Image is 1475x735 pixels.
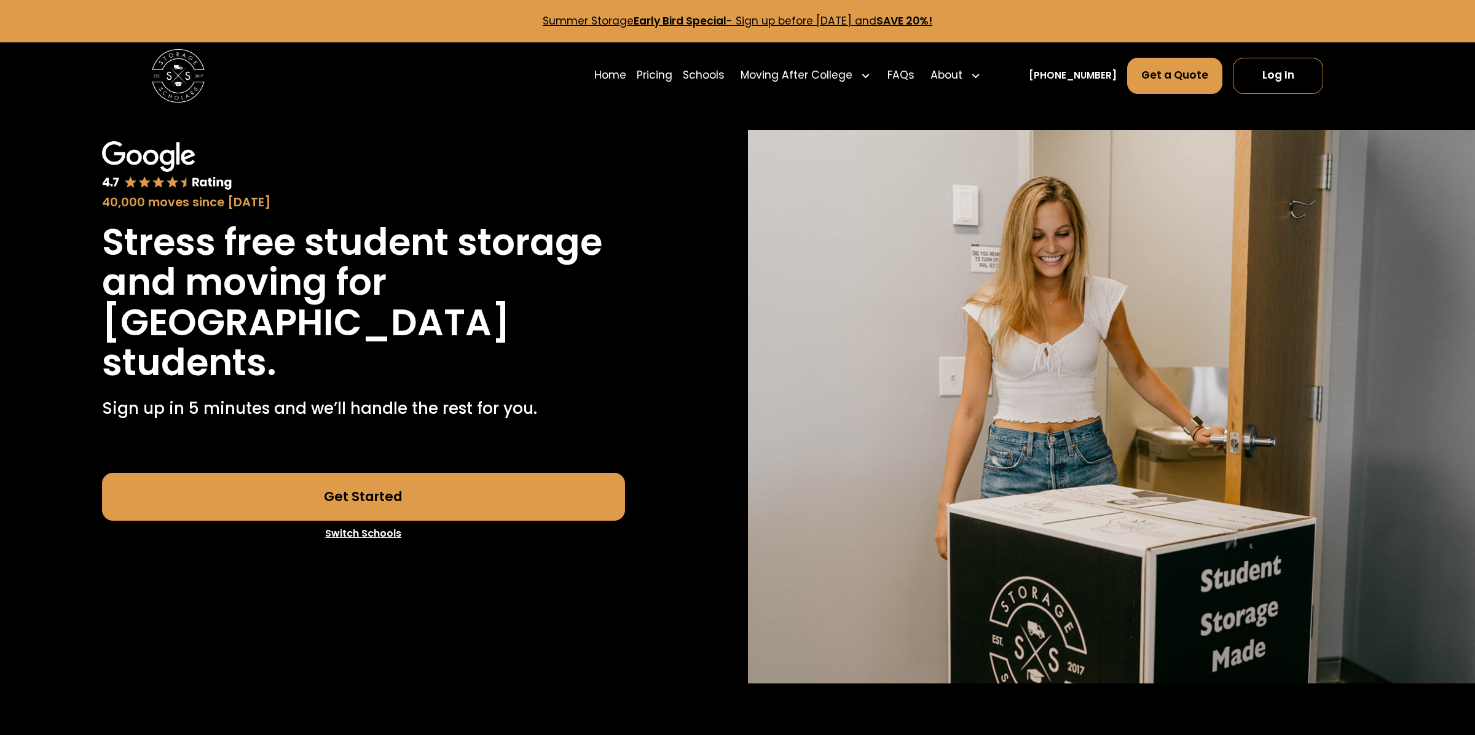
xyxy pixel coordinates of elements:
img: Storage Scholars main logo [152,49,205,103]
a: Get Started [102,473,626,521]
p: Sign up in 5 minutes and we’ll handle the rest for you. [102,397,537,421]
img: Google 4.7 star rating [102,141,232,191]
h1: Stress free student storage and moving for [102,222,626,303]
a: Log In [1233,58,1323,93]
div: Moving After College [741,68,852,84]
a: FAQs [887,57,914,95]
a: Pricing [637,57,672,95]
a: Schools [683,57,725,95]
div: Moving After College [736,57,877,95]
img: Storage Scholars will have everything waiting for you in your room when you arrive to campus. [748,130,1475,683]
h1: students. [102,343,277,383]
div: About [925,57,986,95]
strong: Early Bird Special [634,14,726,28]
a: Summer StorageEarly Bird Special- Sign up before [DATE] andSAVE 20%! [543,14,932,28]
a: Get a Quote [1127,58,1222,93]
strong: SAVE 20%! [876,14,932,28]
a: [PHONE_NUMBER] [1029,69,1117,83]
a: Switch Schools [102,521,626,546]
h1: [GEOGRAPHIC_DATA] [102,303,510,343]
div: 40,000 moves since [DATE] [102,193,626,211]
div: About [930,68,962,84]
a: Home [594,57,626,95]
